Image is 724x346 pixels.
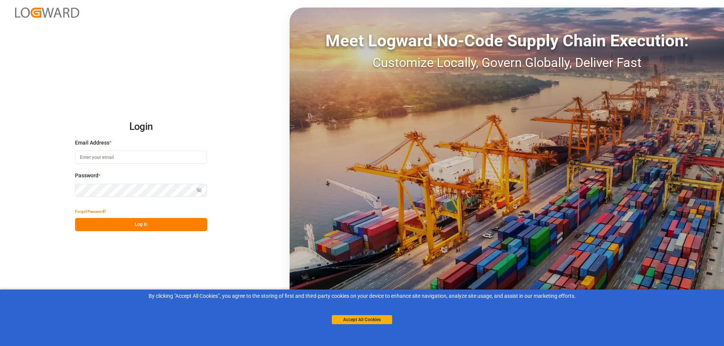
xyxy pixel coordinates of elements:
img: Logward_new_orange.png [15,8,79,18]
button: Log In [75,218,207,231]
div: By clicking "Accept All Cookies”, you agree to the storing of first and third-party cookies on yo... [5,292,719,300]
span: Password [75,172,98,180]
button: Accept All Cookies [332,315,392,324]
button: Forgot Password? [75,205,106,218]
span: Email Address [75,139,109,147]
div: Meet Logward No-Code Supply Chain Execution: [290,28,724,53]
h2: Login [75,115,207,139]
input: Enter your email [75,151,207,164]
div: Customize Locally, Govern Globally, Deliver Fast [290,53,724,72]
